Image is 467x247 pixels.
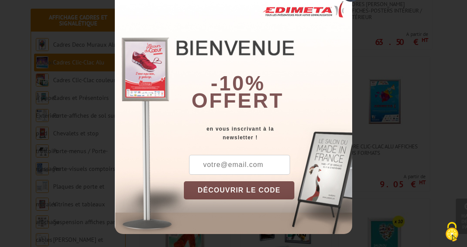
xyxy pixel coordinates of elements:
b: -10% [211,72,265,95]
div: en vous inscrivant à la newsletter ! [184,125,352,142]
font: offert [192,89,284,112]
button: Cookies (fenêtre modale) [437,218,467,247]
button: DÉCOUVRIR LE CODE [184,181,294,199]
img: Cookies (fenêtre modale) [441,221,463,243]
input: votre@email.com [189,155,290,175]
